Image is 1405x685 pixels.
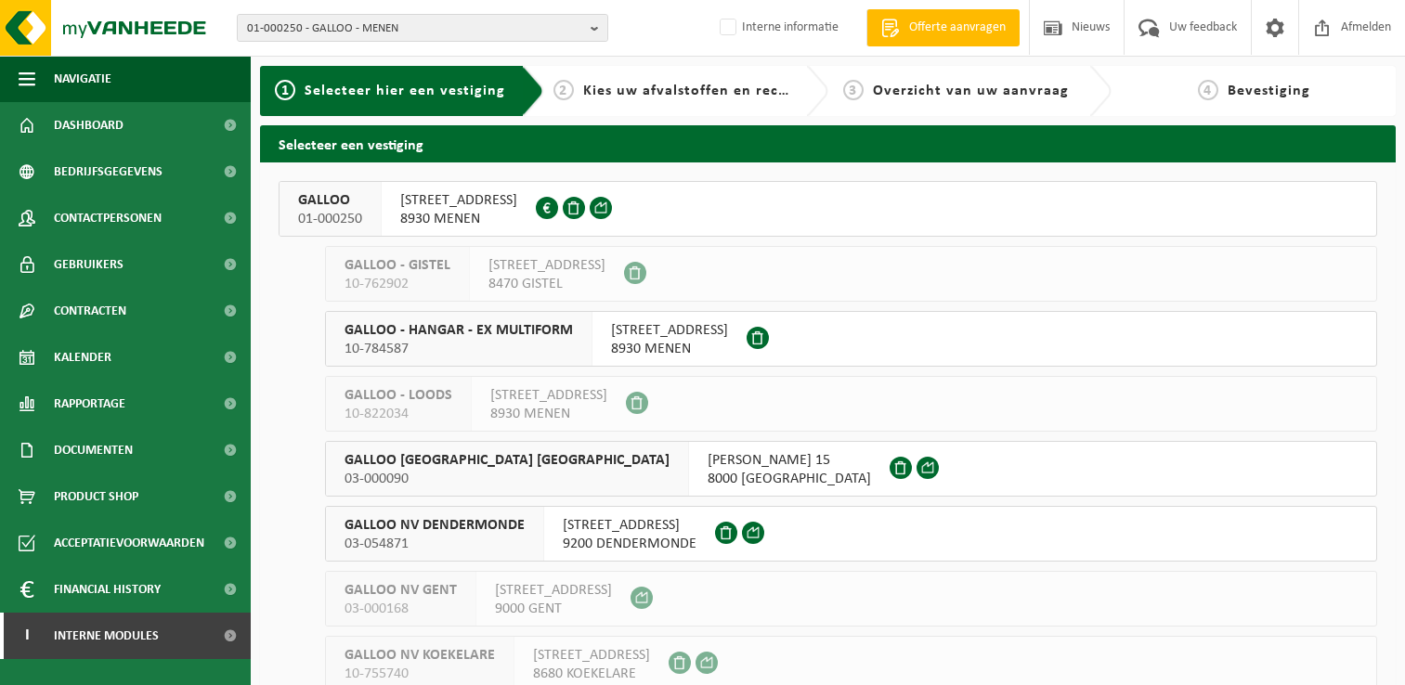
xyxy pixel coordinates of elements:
span: Acceptatievoorwaarden [54,520,204,566]
span: 8680 KOEKELARE [533,665,650,683]
span: [STREET_ADDRESS] [611,321,728,340]
h2: Selecteer een vestiging [260,125,1396,162]
span: [STREET_ADDRESS] [495,581,612,600]
span: 9000 GENT [495,600,612,618]
span: Contracten [54,288,126,334]
span: Kalender [54,334,111,381]
span: Contactpersonen [54,195,162,241]
button: GALLOO - HANGAR - EX MULTIFORM 10-784587 [STREET_ADDRESS]8930 MENEN [325,311,1377,367]
span: 01-000250 [298,210,362,228]
span: Kies uw afvalstoffen en recipiënten [583,84,839,98]
span: 8470 GISTEL [488,275,605,293]
button: GALLOO NV DENDERMONDE 03-054871 [STREET_ADDRESS]9200 DENDERMONDE [325,506,1377,562]
span: Offerte aanvragen [904,19,1010,37]
span: [STREET_ADDRESS] [533,646,650,665]
span: [STREET_ADDRESS] [563,516,696,535]
span: Overzicht van uw aanvraag [873,84,1069,98]
span: Documenten [54,427,133,473]
span: 01-000250 - GALLOO - MENEN [247,15,583,43]
span: 10-784587 [345,340,573,358]
span: 10-755740 [345,665,495,683]
span: 03-054871 [345,535,525,553]
label: Interne informatie [716,14,839,42]
span: 1 [275,80,295,100]
span: GALLOO NV DENDERMONDE [345,516,525,535]
a: Offerte aanvragen [866,9,1020,46]
span: 03-000090 [345,470,670,488]
span: 4 [1198,80,1218,100]
button: GALLOO 01-000250 [STREET_ADDRESS]8930 MENEN [279,181,1377,237]
span: 03-000168 [345,600,457,618]
button: 01-000250 - GALLOO - MENEN [237,14,608,42]
span: I [19,613,35,659]
span: 10-762902 [345,275,450,293]
span: GALLOO [GEOGRAPHIC_DATA] [GEOGRAPHIC_DATA] [345,451,670,470]
span: 8930 MENEN [611,340,728,358]
span: [STREET_ADDRESS] [488,256,605,275]
span: [PERSON_NAME] 15 [708,451,871,470]
span: 3 [843,80,864,100]
span: Gebruikers [54,241,124,288]
span: GALLOO [298,191,362,210]
span: GALLOO NV KOEKELARE [345,646,495,665]
span: Financial History [54,566,161,613]
span: 8930 MENEN [490,405,607,423]
span: GALLOO - GISTEL [345,256,450,275]
span: Dashboard [54,102,124,149]
span: Interne modules [54,613,159,659]
span: [STREET_ADDRESS] [490,386,607,405]
span: Product Shop [54,473,138,520]
span: 9200 DENDERMONDE [563,535,696,553]
span: 8000 [GEOGRAPHIC_DATA] [708,470,871,488]
span: [STREET_ADDRESS] [400,191,517,210]
span: Bevestiging [1228,84,1310,98]
span: 2 [553,80,574,100]
span: 10-822034 [345,405,452,423]
button: GALLOO [GEOGRAPHIC_DATA] [GEOGRAPHIC_DATA] 03-000090 [PERSON_NAME] 158000 [GEOGRAPHIC_DATA] [325,441,1377,497]
span: GALLOO - LOODS [345,386,452,405]
span: Bedrijfsgegevens [54,149,163,195]
span: Navigatie [54,56,111,102]
span: Rapportage [54,381,125,427]
span: GALLOO NV GENT [345,581,457,600]
span: Selecteer hier een vestiging [305,84,505,98]
span: GALLOO - HANGAR - EX MULTIFORM [345,321,573,340]
span: 8930 MENEN [400,210,517,228]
